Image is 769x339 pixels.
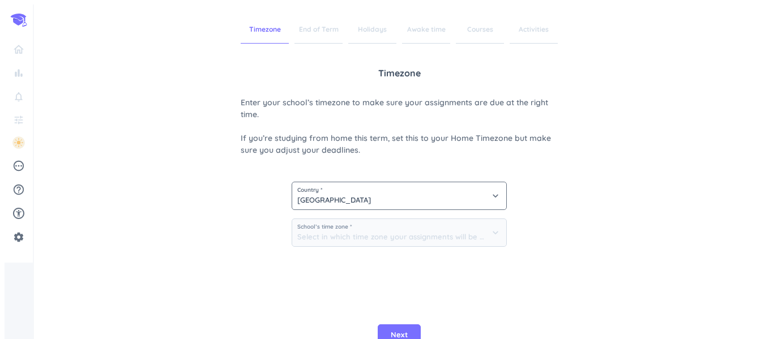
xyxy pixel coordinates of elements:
span: End of Term [294,16,343,44]
i: pending [12,160,25,172]
span: Enter your school’s timezone to make sure your assignments are due at the right time. If you’re s... [241,97,558,156]
input: Start typing... [292,182,506,209]
span: Activities [510,16,558,44]
i: help_outline [12,183,25,196]
a: settings [9,228,28,246]
span: Awake time [402,16,450,44]
i: keyboard_arrow_down [490,190,501,201]
span: Timezone [378,66,421,80]
span: Timezone [241,16,289,44]
span: Courses [456,16,504,44]
input: Select in which time zone your assignments will be due [292,219,506,246]
span: Country * [297,187,501,193]
i: settings [13,231,24,243]
span: Holidays [348,16,396,44]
